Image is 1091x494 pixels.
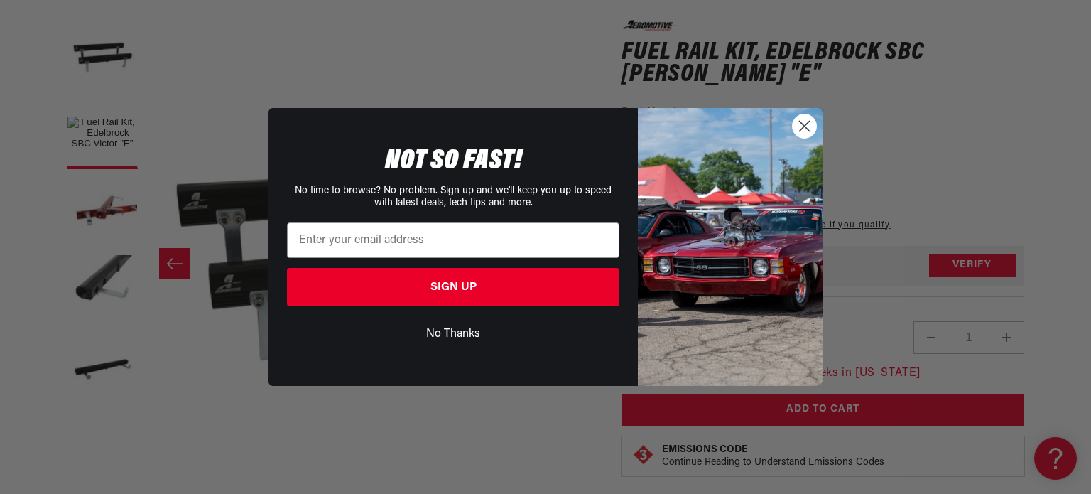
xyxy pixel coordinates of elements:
img: 85cdd541-2605-488b-b08c-a5ee7b438a35.jpeg [638,108,823,385]
button: SIGN UP [287,268,619,306]
button: No Thanks [287,321,619,348]
button: Close dialog [792,114,817,139]
span: No time to browse? No problem. Sign up and we'll keep you up to speed with latest deals, tech tip... [295,186,612,208]
span: NOT SO FAST! [385,147,522,176]
input: Enter your email address [287,222,619,258]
